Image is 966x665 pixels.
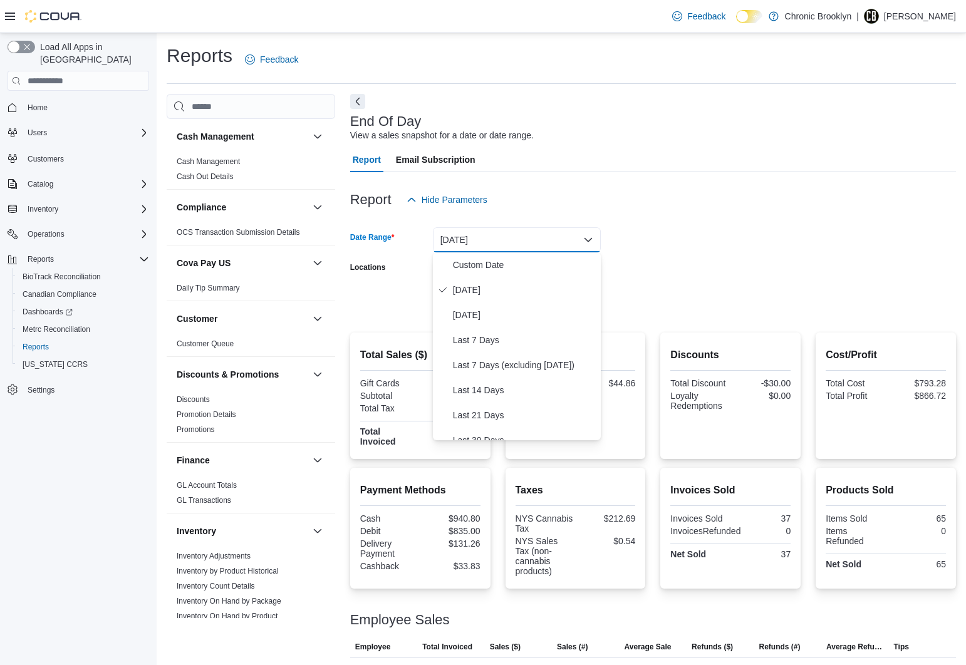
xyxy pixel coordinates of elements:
[736,23,737,24] span: Dark Mode
[423,513,480,523] div: $940.80
[670,391,728,411] div: Loyalty Redemptions
[888,559,946,569] div: 65
[360,391,418,401] div: Subtotal
[167,225,335,245] div: Compliance
[733,513,791,523] div: 37
[167,154,335,189] div: Cash Management
[360,539,418,559] div: Delivery Payment
[826,348,946,363] h2: Cost/Profit
[453,257,596,272] span: Custom Date
[3,200,154,218] button: Inventory
[167,281,335,301] div: Cova Pay US
[13,268,154,286] button: BioTrack Reconciliation
[578,378,635,388] div: $44.86
[177,454,210,467] h3: Finance
[893,642,908,652] span: Tips
[13,356,154,373] button: [US_STATE] CCRS
[826,378,883,388] div: Total Cost
[177,567,279,575] a: Inventory by Product Historical
[864,9,879,24] div: Ned Farrell
[736,10,762,23] input: Dark Mode
[687,10,725,23] span: Feedback
[23,125,52,140] button: Users
[453,383,596,398] span: Last 14 Days
[177,395,210,404] a: Discounts
[177,228,300,237] a: OCS Transaction Submission Details
[310,255,325,271] button: Cova Pay US
[422,642,472,652] span: Total Invoiced
[177,227,300,237] span: OCS Transaction Submission Details
[28,103,48,113] span: Home
[18,322,95,337] a: Metrc Reconciliation
[453,408,596,423] span: Last 21 Days
[453,332,596,348] span: Last 7 Days
[733,549,791,559] div: 37
[353,147,381,172] span: Report
[23,227,70,242] button: Operations
[18,357,149,372] span: Washington CCRS
[423,378,480,388] div: $0.00
[177,611,278,621] span: Inventory On Hand by Product
[177,283,240,293] span: Daily Tip Summary
[423,403,480,413] div: $213.23
[28,128,47,138] span: Users
[733,378,791,388] div: -$30.00
[826,513,883,523] div: Items Sold
[3,381,154,399] button: Settings
[884,9,956,24] p: [PERSON_NAME]
[177,525,308,537] button: Inventory
[167,392,335,442] div: Discounts & Promotions
[18,287,101,302] a: Canadian Compliance
[453,282,596,297] span: [DATE]
[167,478,335,513] div: Finance
[177,312,217,325] h3: Customer
[177,368,279,381] h3: Discounts & Promotions
[23,150,149,166] span: Customers
[13,286,154,303] button: Canadian Compliance
[177,157,240,167] span: Cash Management
[177,425,215,434] a: Promotions
[23,252,59,267] button: Reports
[670,549,706,559] strong: Net Sold
[177,312,308,325] button: Customer
[826,391,883,401] div: Total Profit
[23,227,149,242] span: Operations
[625,642,672,652] span: Average Sale
[888,378,946,388] div: $793.28
[578,513,635,523] div: $212.69
[826,559,861,569] strong: Net Sold
[667,4,730,29] a: Feedback
[167,336,335,356] div: Customer
[23,252,149,267] span: Reports
[177,410,236,419] a: Promotion Details
[177,481,237,490] a: GL Account Totals
[23,177,58,192] button: Catalog
[310,311,325,326] button: Customer
[177,339,234,348] a: Customer Queue
[23,125,149,140] span: Users
[490,642,521,652] span: Sales ($)
[177,394,210,405] span: Discounts
[360,526,418,536] div: Debit
[360,561,418,571] div: Cashback
[23,307,73,317] span: Dashboards
[23,289,96,299] span: Canadian Compliance
[18,339,149,354] span: Reports
[28,179,53,189] span: Catalog
[433,252,601,440] div: Select listbox
[423,391,480,401] div: $1,660.00
[23,202,149,217] span: Inventory
[350,232,395,242] label: Date Range
[856,9,859,24] p: |
[240,47,303,72] a: Feedback
[759,642,801,652] span: Refunds (#)
[733,391,791,401] div: $0.00
[310,523,325,539] button: Inventory
[177,612,278,621] a: Inventory On Hand by Product
[18,269,149,284] span: BioTrack Reconciliation
[18,269,106,284] a: BioTrack Reconciliation
[360,513,418,523] div: Cash
[13,321,154,338] button: Metrc Reconciliation
[167,43,232,68] h1: Reports
[670,526,740,536] div: InvoicesRefunded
